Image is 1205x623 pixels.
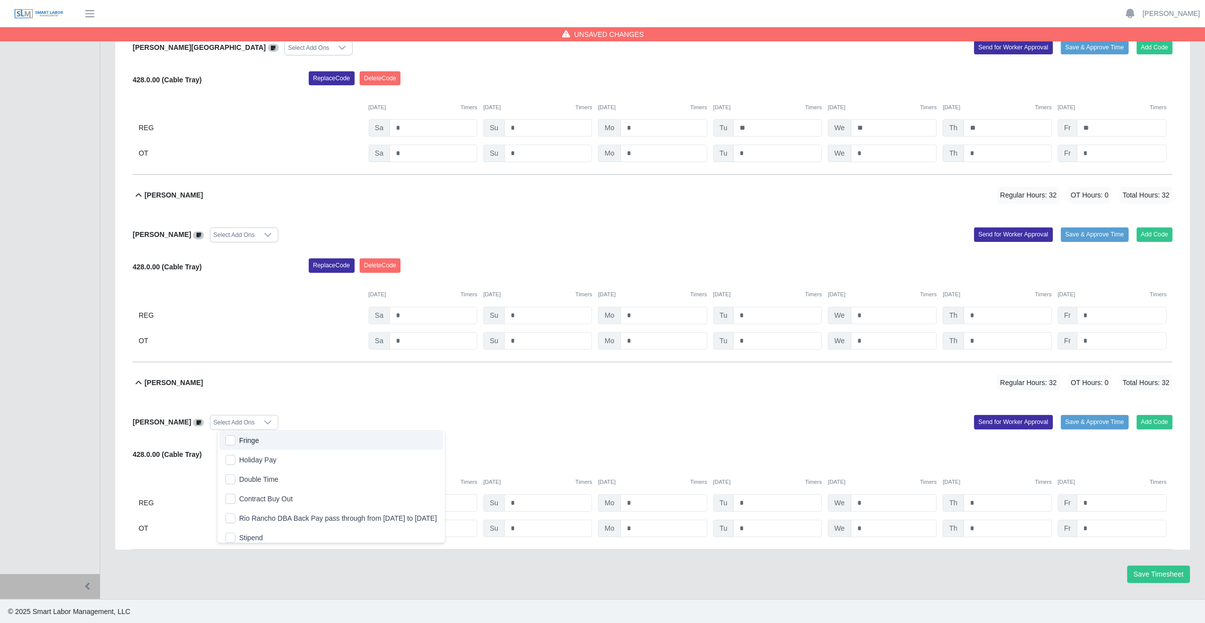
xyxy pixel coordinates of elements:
button: Send for Worker Approval [974,40,1053,54]
button: ReplaceCode [309,71,355,85]
span: Fr [1058,332,1077,350]
button: Save & Approve Time [1061,40,1129,54]
span: Fr [1058,145,1077,162]
b: 428.0.00 (Cable Tray) [133,76,202,84]
div: [DATE] [1058,103,1167,112]
li: Double Time [219,470,443,489]
span: Total Hours: 32 [1120,375,1173,391]
span: Contract Buy Out [239,494,293,504]
button: Timers [920,103,937,112]
b: [PERSON_NAME] [133,230,191,238]
div: [DATE] [598,478,707,486]
div: OT [139,332,363,350]
span: Fr [1058,494,1077,512]
span: Sa [369,145,390,162]
button: Timers [805,103,822,112]
span: Tu [713,307,734,324]
div: [DATE] [369,103,477,112]
span: Unsaved Changes [574,29,644,39]
span: Sa [369,332,390,350]
button: Timers [576,290,593,299]
span: Th [943,520,964,537]
div: [DATE] [943,103,1051,112]
div: [DATE] [369,290,477,299]
button: [PERSON_NAME] Regular Hours: 32 OT Hours: 0 Total Hours: 32 [133,363,1173,403]
button: Timers [1150,103,1167,112]
div: [DATE] [713,290,822,299]
button: DeleteCode [360,71,401,85]
button: Timers [460,103,477,112]
span: Fr [1058,307,1077,324]
span: Su [483,520,505,537]
div: REG [139,494,363,512]
span: We [828,119,851,137]
b: 428.0.00 (Cable Tray) [133,263,202,271]
b: [PERSON_NAME] [133,418,191,426]
div: Select Add Ons [210,415,258,429]
button: Save & Approve Time [1061,227,1129,241]
div: [DATE] [1058,478,1167,486]
div: [DATE] [828,103,937,112]
button: Add Code [1137,415,1173,429]
div: [DATE] [483,103,592,112]
div: OT [139,520,363,537]
button: Save Timesheet [1127,566,1190,583]
span: Regular Hours: 32 [997,375,1060,391]
button: Send for Worker Approval [974,415,1053,429]
button: Timers [1035,103,1052,112]
button: Timers [1035,290,1052,299]
span: Fr [1058,520,1077,537]
div: OT [139,145,363,162]
span: Su [483,494,505,512]
button: Timers [460,290,477,299]
b: [PERSON_NAME] [145,190,203,201]
div: [DATE] [598,290,707,299]
div: [DATE] [943,290,1051,299]
div: [DATE] [598,103,707,112]
span: Tu [713,494,734,512]
li: Contract Buy Out [219,490,443,508]
span: OT Hours: 0 [1068,375,1112,391]
span: Double Time [239,474,279,485]
div: [DATE] [828,290,937,299]
div: [DATE] [828,478,937,486]
span: Fringe [239,435,259,446]
button: Timers [576,103,593,112]
button: Timers [920,290,937,299]
span: Tu [713,119,734,137]
button: Timers [690,103,707,112]
span: Mo [598,332,620,350]
button: Timers [1150,290,1167,299]
button: Add Code [1137,227,1173,241]
span: Stipend [239,533,263,543]
span: Th [943,119,964,137]
a: View/Edit Notes [268,43,279,51]
span: Th [943,494,964,512]
div: [DATE] [369,478,477,486]
span: Mo [598,494,620,512]
span: Th [943,145,964,162]
span: Mo [598,520,620,537]
span: Mo [598,119,620,137]
b: [PERSON_NAME][GEOGRAPHIC_DATA] [133,43,266,51]
button: [PERSON_NAME] Regular Hours: 32 OT Hours: 0 Total Hours: 32 [133,175,1173,215]
span: Mo [598,145,620,162]
span: We [828,494,851,512]
div: Select Add Ons [210,228,258,242]
div: REG [139,119,363,137]
button: DeleteCode [360,258,401,272]
span: Holiday Pay [239,455,277,465]
button: Timers [920,478,937,486]
button: Timers [576,478,593,486]
li: Fringe [219,431,443,450]
img: SLM Logo [14,8,64,19]
div: [DATE] [1058,290,1167,299]
div: [DATE] [943,478,1051,486]
div: [DATE] [483,478,592,486]
span: Total Hours: 32 [1120,187,1173,204]
button: Send for Worker Approval [974,227,1053,241]
button: Timers [805,290,822,299]
span: We [828,520,851,537]
span: Su [483,119,505,137]
div: [DATE] [483,290,592,299]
